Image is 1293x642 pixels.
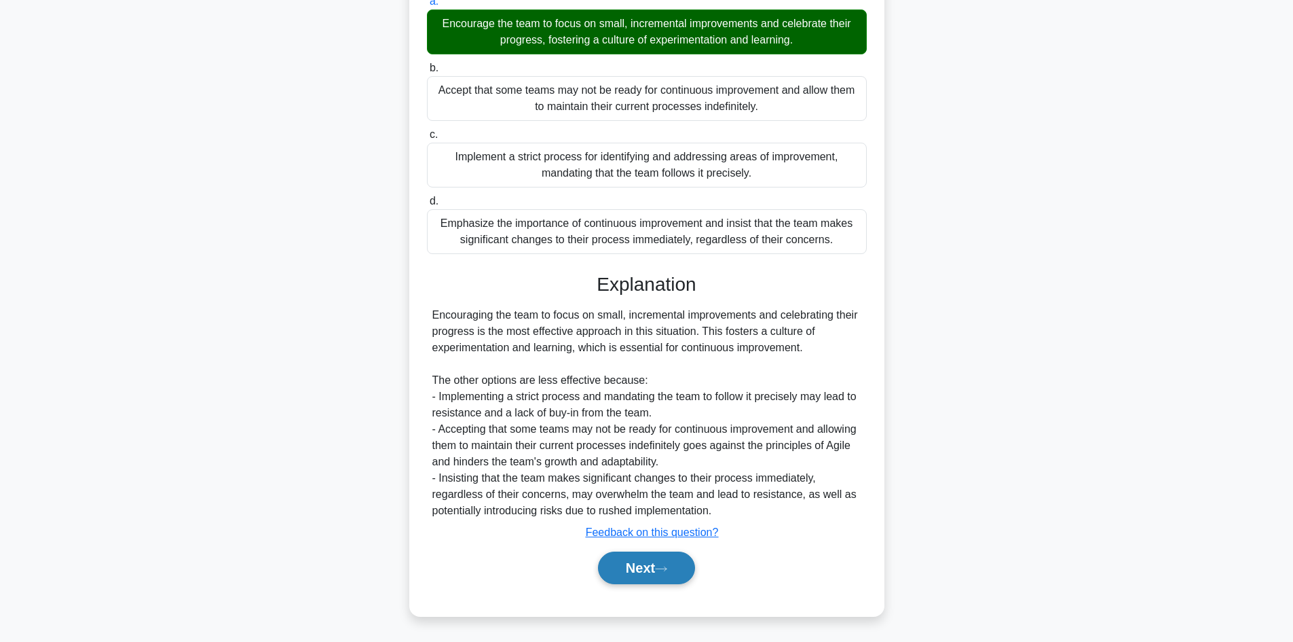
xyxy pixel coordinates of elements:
[427,209,867,254] div: Emphasize the importance of continuous improvement and insist that the team makes significant cha...
[427,10,867,54] div: Encourage the team to focus on small, incremental improvements and celebrate their progress, fost...
[586,527,719,538] a: Feedback on this question?
[427,76,867,121] div: Accept that some teams may not be ready for continuous improvement and allow them to maintain the...
[598,552,695,584] button: Next
[432,307,861,519] div: Encouraging the team to focus on small, incremental improvements and celebrating their progress i...
[435,273,859,296] h3: Explanation
[430,128,438,140] span: c.
[430,195,438,207] span: d.
[427,143,867,188] div: Implement a strict process for identifying and addressing areas of improvement, mandating that th...
[430,62,438,73] span: b.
